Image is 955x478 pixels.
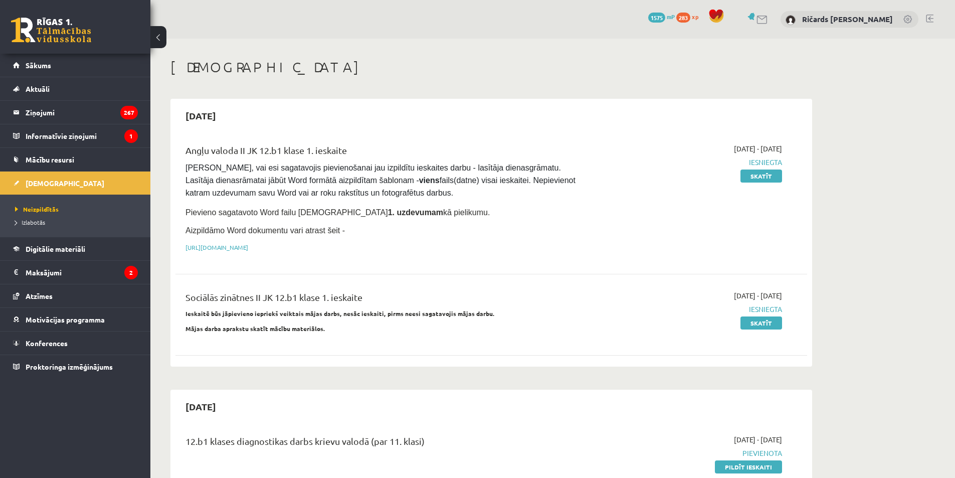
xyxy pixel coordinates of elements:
[26,124,138,147] legend: Informatīvie ziņojumi
[13,101,138,124] a: Ziņojumi267
[175,395,226,418] h2: [DATE]
[593,157,782,168] span: Iesniegta
[13,237,138,260] a: Digitālie materiāli
[676,13,703,21] a: 283 xp
[734,143,782,154] span: [DATE] - [DATE]
[26,101,138,124] legend: Ziņojumi
[185,243,248,251] a: [URL][DOMAIN_NAME]
[715,460,782,473] a: Pildīt ieskaiti
[388,208,443,217] strong: 1. uzdevumam
[120,106,138,119] i: 267
[185,226,345,235] span: Aizpildāmo Word dokumentu vari atrast šeit -
[175,104,226,127] h2: [DATE]
[419,176,440,185] strong: viens
[26,339,68,348] span: Konferences
[13,308,138,331] a: Motivācijas programma
[185,143,578,162] div: Angļu valoda II JK 12.b1 klase 1. ieskaite
[124,266,138,279] i: 2
[26,362,113,371] span: Proktoringa izmēģinājums
[740,316,782,330] a: Skatīt
[185,208,490,217] span: Pievieno sagatavoto Word failu [DEMOGRAPHIC_DATA] kā pielikumu.
[13,355,138,378] a: Proktoringa izmēģinājums
[13,332,138,355] a: Konferences
[15,205,140,214] a: Neizpildītās
[593,448,782,458] span: Pievienota
[26,155,74,164] span: Mācību resursi
[124,129,138,143] i: 1
[593,304,782,314] span: Iesniegta
[13,148,138,171] a: Mācību resursi
[170,59,812,76] h1: [DEMOGRAPHIC_DATA]
[13,124,138,147] a: Informatīvie ziņojumi1
[26,244,85,253] span: Digitālie materiāli
[185,325,325,333] strong: Mājas darba aprakstu skatīt mācību materiālos.
[26,291,53,300] span: Atzīmes
[15,218,140,227] a: Izlabotās
[26,61,51,70] span: Sākums
[11,18,91,43] a: Rīgas 1. Tālmācības vidusskola
[13,54,138,77] a: Sākums
[26,315,105,324] span: Motivācijas programma
[185,434,578,453] div: 12.b1 klases diagnostikas darbs krievu valodā (par 11. klasi)
[26,84,50,93] span: Aktuāli
[15,205,59,213] span: Neizpildītās
[676,13,690,23] span: 283
[13,172,138,195] a: [DEMOGRAPHIC_DATA]
[26,179,104,188] span: [DEMOGRAPHIC_DATA]
[786,15,796,25] img: Ričards Artūrs Janeks
[185,290,578,309] div: Sociālās zinātnes II JK 12.b1 klase 1. ieskaite
[692,13,698,21] span: xp
[13,77,138,100] a: Aktuāli
[13,261,138,284] a: Maksājumi2
[13,284,138,307] a: Atzīmes
[734,434,782,445] span: [DATE] - [DATE]
[734,290,782,301] span: [DATE] - [DATE]
[648,13,675,21] a: 1575 mP
[15,218,45,226] span: Izlabotās
[802,14,893,24] a: Ričards [PERSON_NAME]
[648,13,665,23] span: 1575
[667,13,675,21] span: mP
[740,170,782,183] a: Skatīt
[185,309,495,317] strong: Ieskaitē būs jāpievieno iepriekš veiktais mājas darbs, nesāc ieskaiti, pirms neesi sagatavojis mā...
[26,261,138,284] legend: Maksājumi
[185,164,578,197] span: [PERSON_NAME], vai esi sagatavojis pievienošanai jau izpildītu ieskaites darbu - lasītāja dienasg...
